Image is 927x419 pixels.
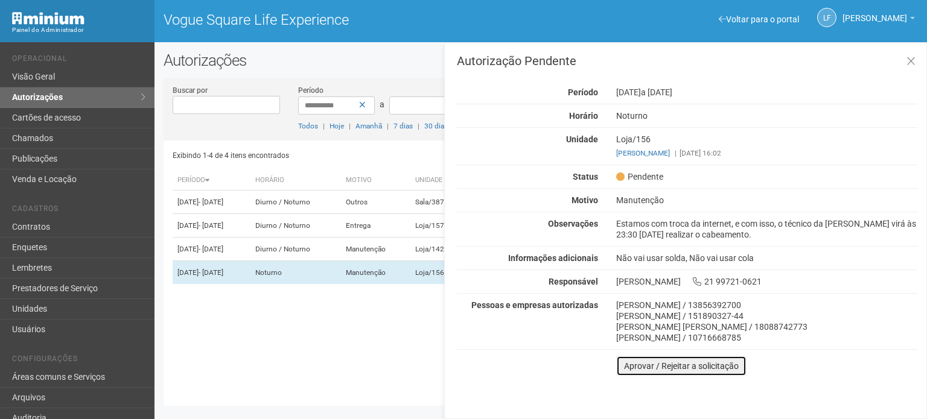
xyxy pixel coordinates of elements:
[12,54,145,67] li: Operacional
[424,122,448,130] a: 30 dias
[410,191,465,214] td: Sala/387
[250,238,341,261] td: Diurno / Noturno
[572,195,598,205] strong: Motivo
[843,2,907,23] span: Letícia Florim
[341,261,410,285] td: Manutenção
[566,134,598,144] strong: Unidade
[616,300,917,310] div: [PERSON_NAME] / 13856392700
[549,277,598,286] strong: Responsável
[410,238,465,261] td: Loja/142
[12,204,145,217] li: Cadastros
[616,332,917,343] div: [PERSON_NAME] / 10716668785
[199,245,223,253] span: - [DATE]
[341,214,410,238] td: Entrega
[12,25,145,36] div: Painel do Administrador
[250,171,341,191] th: Horário
[164,12,532,28] h1: Vogue Square Life Experience
[173,191,250,214] td: [DATE]
[607,134,926,159] div: Loja/156
[341,171,410,191] th: Motivo
[173,171,250,191] th: Período
[616,321,917,332] div: [PERSON_NAME] [PERSON_NAME] / 18088742773
[12,354,145,367] li: Configurações
[173,238,250,261] td: [DATE]
[410,261,465,285] td: Loja/156
[616,171,663,182] span: Pendente
[457,55,917,67] h3: Autorização Pendente
[387,122,389,130] span: |
[199,198,223,206] span: - [DATE]
[418,122,419,130] span: |
[250,261,341,285] td: Noturno
[173,146,537,165] div: Exibindo 1-4 de 4 itens encontrados
[349,122,351,130] span: |
[298,85,323,96] label: Período
[573,172,598,181] strong: Status
[173,85,208,96] label: Buscar por
[410,171,465,191] th: Unidade
[843,15,915,25] a: [PERSON_NAME]
[380,99,384,109] span: a
[616,310,917,321] div: [PERSON_NAME] / 151890327-44
[607,195,926,206] div: Manutenção
[199,268,223,277] span: - [DATE]
[817,8,836,27] a: LF
[471,300,598,310] strong: Pessoas e empresas autorizadas
[12,12,84,25] img: Minium
[173,214,250,238] td: [DATE]
[250,214,341,238] td: Diurno / Noturno
[616,356,747,376] button: Aprovar / Rejeitar a solicitação
[164,51,918,69] h2: Autorizações
[410,214,465,238] td: Loja/157
[675,149,677,157] span: |
[616,148,917,159] div: [DATE] 16:02
[569,111,598,121] strong: Horário
[616,149,670,157] a: [PERSON_NAME]
[607,276,926,287] div: [PERSON_NAME] 21 99721-0621
[199,221,223,230] span: - [DATE]
[341,238,410,261] td: Manutenção
[607,253,926,263] div: Não vai usar solda, Não vai usar cola
[568,87,598,97] strong: Período
[323,122,325,130] span: |
[607,87,926,98] div: [DATE]
[250,191,341,214] td: Diurno / Noturno
[508,253,598,263] strong: Informações adicionais
[173,261,250,285] td: [DATE]
[298,122,318,130] a: Todos
[355,122,382,130] a: Amanhã
[548,219,598,228] strong: Observações
[607,218,926,240] div: Estamos com troca da internet, e com isso, o técnico da [PERSON_NAME] virá às 23:30 [DATE] realiz...
[607,110,926,121] div: Noturno
[719,14,799,24] a: Voltar para o portal
[641,87,672,97] span: a [DATE]
[393,122,413,130] a: 7 dias
[341,191,410,214] td: Outros
[330,122,344,130] a: Hoje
